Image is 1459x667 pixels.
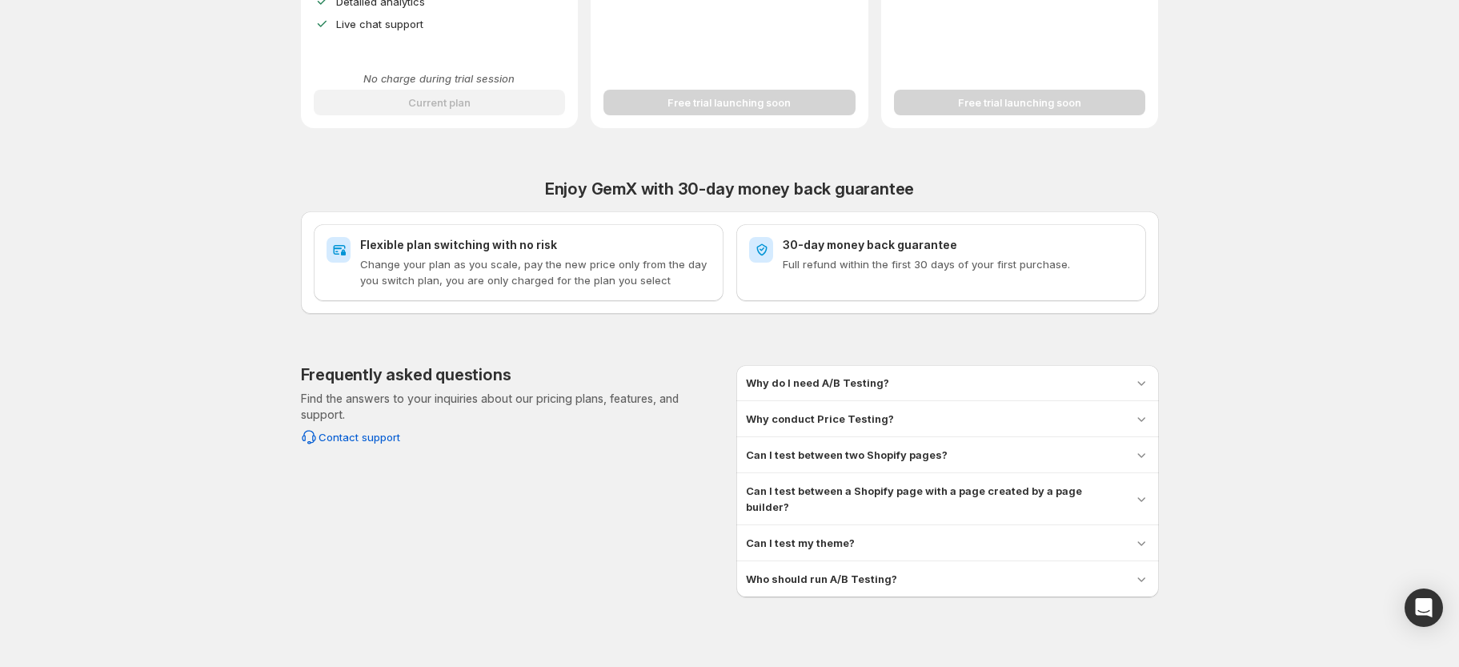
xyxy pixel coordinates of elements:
[783,237,1133,253] h2: 30-day money back guarantee
[291,424,410,450] button: Contact support
[319,429,400,445] span: Contact support
[360,237,711,253] h2: Flexible plan switching with no risk
[336,18,423,30] span: Live chat support
[746,571,897,587] h3: Who should run A/B Testing?
[746,483,1120,515] h3: Can I test between a Shopify page with a page created by a page builder?
[314,70,566,86] p: No charge during trial session
[746,375,889,391] h3: Why do I need A/B Testing?
[783,256,1133,272] p: Full refund within the first 30 days of your first purchase.
[746,411,894,427] h3: Why conduct Price Testing?
[1405,589,1443,627] div: Open Intercom Messenger
[746,535,855,551] h3: Can I test my theme?
[301,365,511,384] h2: Frequently asked questions
[360,256,711,288] p: Change your plan as you scale, pay the new price only from the day you switch plan, you are only ...
[301,179,1159,199] h2: Enjoy GemX with 30-day money back guarantee
[301,391,723,423] p: Find the answers to your inquiries about our pricing plans, features, and support.
[746,447,948,463] h3: Can I test between two Shopify pages?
